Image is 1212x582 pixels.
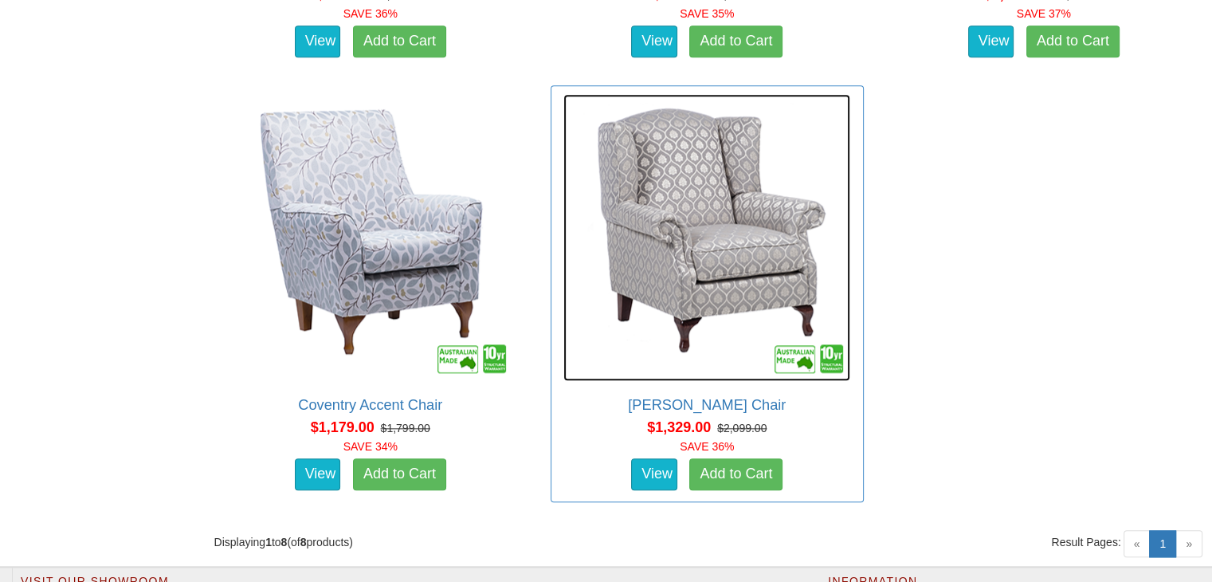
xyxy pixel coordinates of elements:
[689,26,783,57] a: Add to Cart
[381,422,430,435] del: $1,799.00
[680,440,734,453] font: SAVE 36%
[680,7,734,20] font: SAVE 35%
[300,536,307,549] strong: 8
[311,419,375,435] span: $1,179.00
[1175,530,1202,557] span: »
[563,94,850,381] img: Winston Wing Chair
[343,440,398,453] font: SAVE 34%
[968,26,1014,57] a: View
[343,7,398,20] font: SAVE 36%
[647,419,711,435] span: $1,329.00
[353,458,446,490] a: Add to Cart
[281,536,288,549] strong: 8
[1124,530,1151,557] span: «
[628,397,786,413] a: [PERSON_NAME] Chair
[1017,7,1071,20] font: SAVE 37%
[353,26,446,57] a: Add to Cart
[298,397,442,413] a: Coventry Accent Chair
[1149,530,1176,557] a: 1
[227,94,514,381] img: Coventry Accent Chair
[295,26,341,57] a: View
[631,26,677,57] a: View
[1051,534,1120,550] span: Result Pages:
[717,422,767,435] del: $2,099.00
[295,458,341,490] a: View
[1026,26,1120,57] a: Add to Cart
[265,536,272,549] strong: 1
[631,458,677,490] a: View
[689,458,783,490] a: Add to Cart
[202,534,708,550] div: Displaying to (of products)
